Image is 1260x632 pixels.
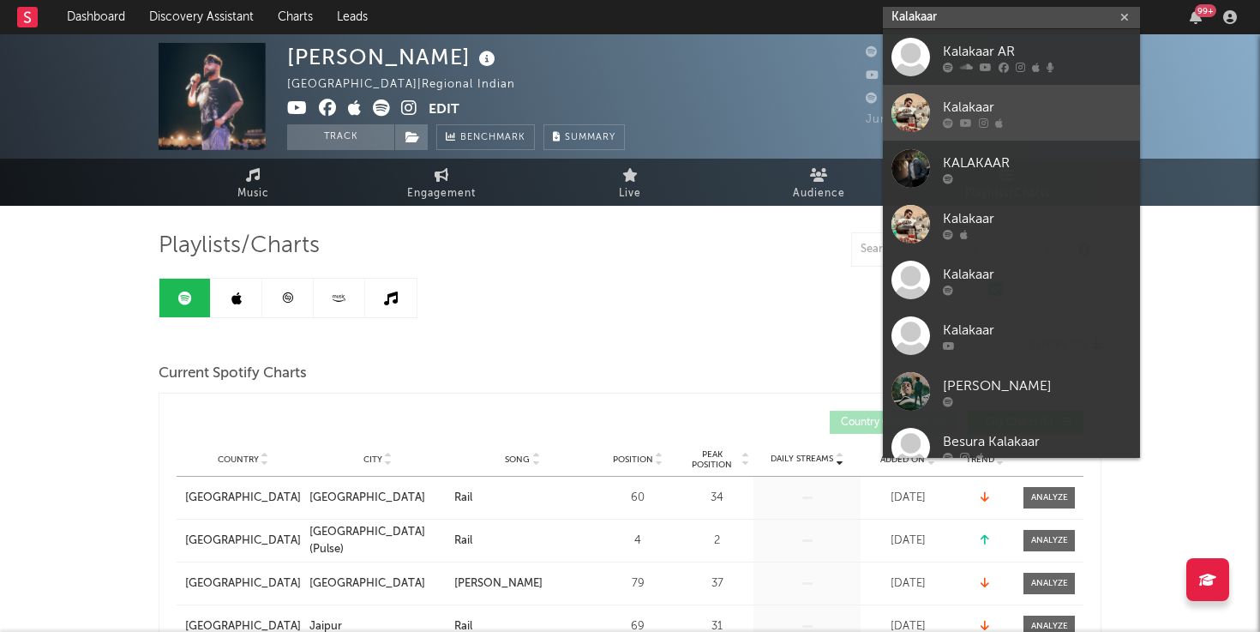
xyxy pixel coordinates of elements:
[1190,10,1202,24] button: 99+
[943,431,1131,452] div: Besura Kalakaar
[536,159,724,206] a: Live
[880,454,925,465] span: Added On
[883,7,1140,28] input: Search for artists
[599,533,676,550] div: 4
[866,47,933,58] span: 380,626
[966,454,994,465] span: Trend
[347,159,536,206] a: Engagement
[287,75,535,95] div: [GEOGRAPHIC_DATA] | Regional Indian
[543,124,625,150] button: Summary
[185,575,301,593] a: [GEOGRAPHIC_DATA]
[724,159,913,206] a: Audience
[883,29,1140,85] a: Kalakaar AR
[883,141,1140,196] a: KALAKAAR
[883,252,1140,308] a: Kalakaar
[771,453,833,466] span: Daily Streams
[599,575,676,593] div: 79
[943,320,1131,340] div: Kalakaar
[454,575,543,593] div: [PERSON_NAME]
[565,133,615,142] span: Summary
[619,184,641,204] span: Live
[866,70,933,81] span: 205,000
[237,184,269,204] span: Music
[685,533,749,550] div: 2
[851,232,1065,267] input: Search Playlists/Charts
[841,418,929,428] span: Country Charts ( 0 )
[159,364,307,384] span: Current Spotify Charts
[883,85,1140,141] a: Kalakaar
[883,419,1140,475] a: Besura Kalakaar
[883,308,1140,364] a: Kalakaar
[454,533,591,550] a: Rail
[429,99,459,121] button: Edit
[943,41,1131,62] div: Kalakaar AR
[454,533,472,550] div: Rail
[943,376,1131,396] div: [PERSON_NAME]
[685,449,739,470] span: Peak Position
[218,454,259,465] span: Country
[185,490,301,507] a: [GEOGRAPHIC_DATA]
[943,97,1131,117] div: Kalakaar
[309,490,425,507] div: [GEOGRAPHIC_DATA]
[830,411,955,434] button: Country Charts(0)
[943,208,1131,229] div: Kalakaar
[1195,4,1216,17] div: 99 +
[883,196,1140,252] a: Kalakaar
[309,575,425,593] div: [GEOGRAPHIC_DATA]
[943,153,1131,173] div: KALAKAAR
[460,128,525,148] span: Benchmark
[866,114,968,125] span: Jump Score: 84.9
[505,454,530,465] span: Song
[599,490,676,507] div: 60
[454,575,591,593] a: [PERSON_NAME]
[793,184,845,204] span: Audience
[185,533,301,550] a: [GEOGRAPHIC_DATA]
[287,43,500,71] div: [PERSON_NAME]
[866,93,1048,105] span: 3,444,330 Monthly Listeners
[159,236,320,256] span: Playlists/Charts
[865,575,951,593] div: [DATE]
[287,124,394,150] button: Track
[309,490,446,507] a: [GEOGRAPHIC_DATA]
[309,524,446,557] a: [GEOGRAPHIC_DATA] (Pulse)
[685,490,749,507] div: 34
[685,575,749,593] div: 37
[943,264,1131,285] div: Kalakaar
[309,575,446,593] a: [GEOGRAPHIC_DATA]
[363,454,382,465] span: City
[865,533,951,550] div: [DATE]
[613,454,653,465] span: Position
[407,184,476,204] span: Engagement
[159,159,347,206] a: Music
[436,124,535,150] a: Benchmark
[883,364,1140,419] a: [PERSON_NAME]
[865,490,951,507] div: [DATE]
[454,490,472,507] div: Rail
[454,490,591,507] a: Rail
